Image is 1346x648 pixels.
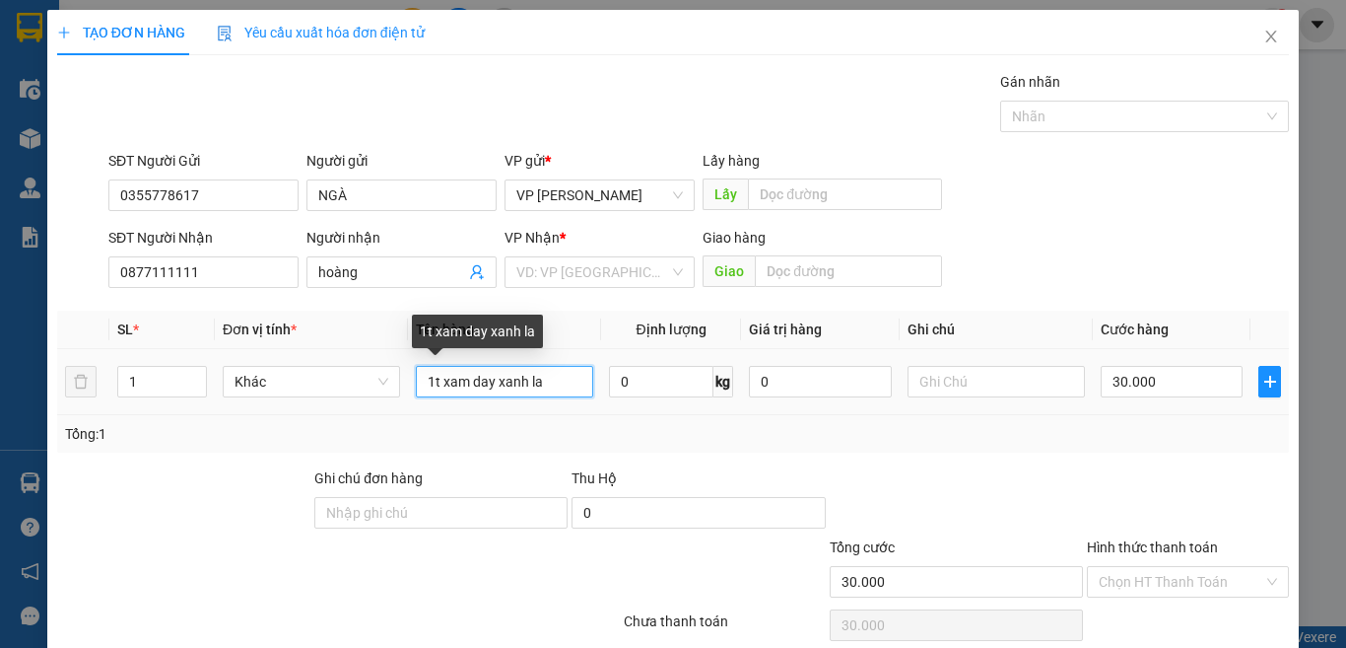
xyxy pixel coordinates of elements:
label: Gán nhãn [1000,74,1060,90]
div: Người gửi [306,150,497,172]
span: Cước hàng [1101,322,1169,337]
div: Người nhận [306,227,497,249]
span: Định lượng [636,322,706,337]
span: Đơn vị tính [223,322,297,337]
div: VP gửi [505,150,695,172]
div: Tổng: 1 [65,423,521,445]
input: 0 [749,366,891,397]
span: Lấy hàng [703,153,760,169]
input: Dọc đường [748,179,942,210]
span: Thu Hộ [572,470,617,486]
input: Ghi chú đơn hàng [314,497,568,529]
button: plus [1258,366,1281,397]
span: user-add [469,264,485,280]
span: Lấy [703,179,748,210]
img: icon [217,26,233,41]
label: Ghi chú đơn hàng [314,470,423,486]
span: kg [713,366,733,397]
span: plus [1259,374,1280,390]
span: Khác [235,367,388,396]
button: delete [65,366,97,397]
div: SĐT Người Nhận [108,227,299,249]
label: Hình thức thanh toán [1087,540,1218,555]
div: Chưa thanh toán [622,611,828,645]
span: Giá trị hàng [749,322,822,337]
div: SĐT Người Gửi [108,150,299,172]
div: 1t xam day xanh la [412,315,543,348]
span: VP Nhận [505,230,560,246]
span: Yêu cầu xuất hóa đơn điện tử [217,25,425,40]
span: VP Phan Rang [516,180,683,210]
th: Ghi chú [900,311,1093,349]
input: Dọc đường [755,255,942,287]
span: SL [117,322,133,337]
input: VD: Bàn, Ghế [416,366,593,397]
span: Giao hàng [703,230,766,246]
input: Ghi Chú [908,366,1085,397]
span: close [1263,29,1279,44]
span: Tổng cước [830,540,895,555]
span: Giao [703,255,755,287]
button: Close [1244,10,1299,65]
span: TẠO ĐƠN HÀNG [57,25,185,40]
span: plus [57,26,71,39]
